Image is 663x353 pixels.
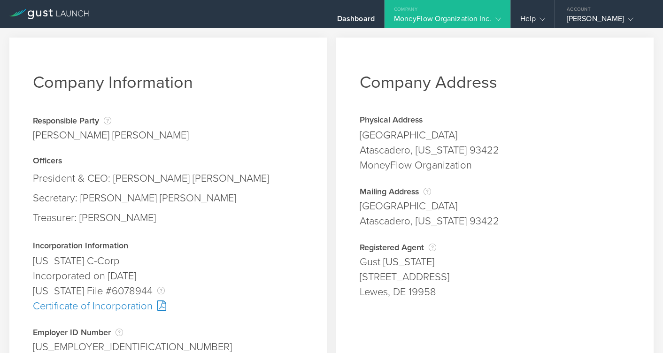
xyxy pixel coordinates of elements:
[394,14,501,28] div: MoneyFlow Organization Inc.
[33,253,303,269] div: [US_STATE] C-Corp
[360,143,630,158] div: Atascadero, [US_STATE] 93422
[33,208,303,228] div: Treasurer: [PERSON_NAME]
[33,284,303,299] div: [US_STATE] File #6078944
[360,284,630,299] div: Lewes, DE 19958
[33,269,303,284] div: Incorporated on [DATE]
[360,72,630,92] h1: Company Address
[520,14,545,28] div: Help
[360,243,630,252] div: Registered Agent
[33,72,303,92] h1: Company Information
[33,169,303,188] div: President & CEO: [PERSON_NAME] [PERSON_NAME]
[360,199,630,214] div: [GEOGRAPHIC_DATA]
[360,214,630,229] div: Atascadero, [US_STATE] 93422
[33,242,303,251] div: Incorporation Information
[33,116,189,125] div: Responsible Party
[33,128,189,143] div: [PERSON_NAME] [PERSON_NAME]
[360,158,630,173] div: MoneyFlow Organization
[567,14,647,28] div: [PERSON_NAME]
[33,299,303,314] div: Certificate of Incorporation
[33,157,303,166] div: Officers
[337,14,375,28] div: Dashboard
[33,328,303,337] div: Employer ID Number
[360,187,630,196] div: Mailing Address
[360,269,630,284] div: [STREET_ADDRESS]
[33,188,303,208] div: Secretary: [PERSON_NAME] [PERSON_NAME]
[360,128,630,143] div: [GEOGRAPHIC_DATA]
[360,254,630,269] div: Gust [US_STATE]
[360,116,630,125] div: Physical Address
